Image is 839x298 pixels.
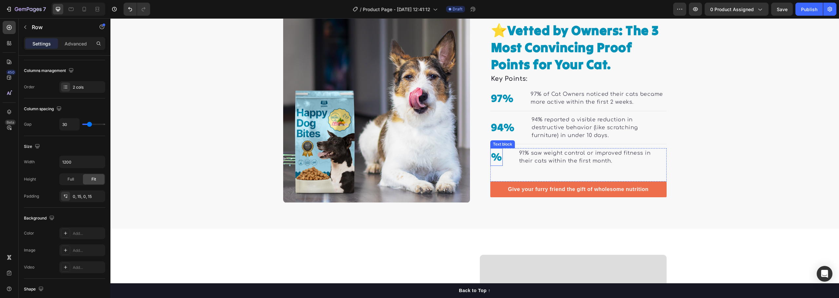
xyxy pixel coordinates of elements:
[381,123,403,129] div: Text block
[43,5,46,13] p: 7
[24,247,35,253] div: Image
[60,118,79,130] input: Auto
[24,121,31,127] div: Gap
[91,176,96,182] span: Fit
[801,6,817,13] div: Publish
[771,3,793,16] button: Save
[380,56,556,65] p: Key Points:
[24,159,35,165] div: Width
[73,84,104,90] div: 2 cols
[380,101,404,117] p: 94%
[173,264,349,282] h2: 🎯 Who Is This For?
[68,176,74,182] span: Full
[453,6,462,12] span: Draft
[110,18,839,298] iframe: Design area
[380,163,556,179] a: Give your furry friend the gift of wholesome nutrition
[65,40,87,47] p: Advanced
[24,214,56,223] div: Background
[24,84,35,90] div: Order
[380,72,403,88] p: 97%
[817,266,832,282] div: Open Intercom Messenger
[32,23,88,31] p: Row
[360,6,361,13] span: /
[24,105,63,114] div: Column spacing
[777,7,788,12] span: Save
[5,120,16,125] div: Beta
[32,40,51,47] p: Settings
[24,285,45,294] div: Shape
[24,193,39,199] div: Padding
[710,6,754,13] span: 0 product assigned
[73,194,104,200] div: 0, 15, 0, 15
[398,167,538,175] div: Give your furry friend the gift of wholesome nutrition
[6,70,16,75] div: 450
[409,131,556,147] p: 91% saw weight control or improved fitness in their cats within the first month.
[3,3,49,16] button: 7
[124,3,150,16] div: Undo/Redo
[795,3,823,16] button: Publish
[73,265,104,271] div: Add...
[420,72,555,88] p: 97% of Cat Owners noticed their cats became more active within the first 2 weeks.
[24,142,41,151] div: Size
[24,66,75,75] div: Columns management
[60,156,105,168] input: Auto
[421,97,555,121] p: 94% reported a visible reduction in destructive behavior (like scratching furniture) in under 10 ...
[73,231,104,237] div: Add...
[73,248,104,254] div: Add...
[380,131,392,147] p: %
[348,269,380,276] div: Back to Top ↑
[24,264,34,270] div: Video
[24,230,34,236] div: Color
[24,176,36,182] div: Height
[705,3,769,16] button: 0 product assigned
[363,6,430,13] span: Product Page - [DATE] 12:41:12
